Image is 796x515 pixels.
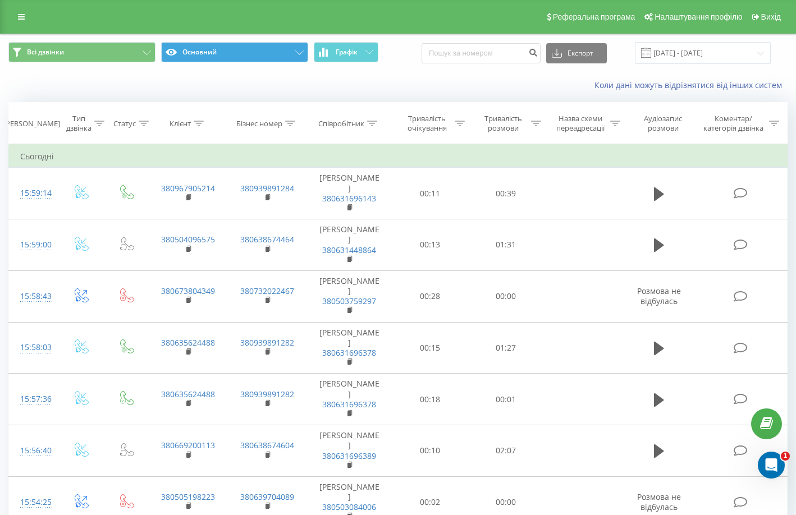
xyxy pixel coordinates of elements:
div: Тривалість очікування [402,114,452,133]
div: 15:59:00 [20,234,46,256]
td: 00:10 [392,425,468,477]
a: 380631448864 [322,245,376,255]
td: [PERSON_NAME] [306,374,392,425]
a: 380505198223 [161,491,215,502]
a: 380631696378 [322,399,376,410]
a: 380939891284 [240,183,294,194]
div: Коментар/категорія дзвінка [701,114,766,133]
span: Налаштування профілю [655,12,742,21]
a: 380639704089 [240,491,294,502]
span: Розмова не відбулась [637,491,681,512]
div: [PERSON_NAME] [3,119,60,128]
div: 15:57:36 [20,388,46,410]
td: 00:00 [468,270,543,322]
td: [PERSON_NAME] [306,270,392,322]
span: Вихід [761,12,781,21]
a: 380732022467 [240,286,294,296]
div: Тип дзвінка [66,114,92,133]
button: Всі дзвінки [8,42,155,62]
a: 380503084006 [322,502,376,512]
td: 00:18 [392,374,468,425]
span: Розмова не відбулась [637,286,681,306]
a: 380967905214 [161,183,215,194]
div: 15:54:25 [20,491,46,513]
span: Графік [336,48,358,56]
div: 15:58:43 [20,286,46,307]
span: Всі дзвінки [27,48,64,57]
td: 00:01 [468,374,543,425]
a: 380631696143 [322,193,376,204]
div: 15:58:03 [20,337,46,358]
a: 380939891282 [240,389,294,399]
a: 380669200113 [161,440,215,450]
a: 380503759297 [322,296,376,306]
a: 380638674464 [240,234,294,245]
a: Коли дані можуть відрізнятися вiд інших систем [594,80,788,90]
td: [PERSON_NAME] [306,219,392,271]
button: Графік [314,42,378,62]
a: 380504096575 [161,234,215,245]
div: Клієнт [170,119,191,128]
div: Тривалість розмови [478,114,528,133]
td: 01:27 [468,322,543,374]
a: 380673804349 [161,286,215,296]
a: 380635624488 [161,337,215,348]
td: Сьогодні [9,145,788,168]
span: 1 [781,452,790,461]
button: Основний [161,42,308,62]
iframe: Intercom live chat [758,452,785,479]
div: Назва схеми переадресації [554,114,607,133]
td: 00:13 [392,219,468,271]
td: 02:07 [468,425,543,477]
td: 00:39 [468,168,543,219]
span: Реферальна програма [553,12,635,21]
div: Статус [113,119,136,128]
div: 15:59:14 [20,182,46,204]
a: 380638674604 [240,440,294,450]
a: 380635624488 [161,389,215,399]
button: Експорт [546,43,607,63]
input: Пошук за номером [422,43,541,63]
a: 380631696378 [322,347,376,358]
div: Бізнес номер [236,119,282,128]
td: 00:15 [392,322,468,374]
div: 15:56:40 [20,440,46,462]
a: 380939891282 [240,337,294,348]
a: 380631696389 [322,450,376,461]
td: 00:11 [392,168,468,219]
div: Співробітник [318,119,364,128]
td: [PERSON_NAME] [306,425,392,477]
div: Аудіозапис розмови [633,114,693,133]
td: 00:28 [392,270,468,322]
td: [PERSON_NAME] [306,168,392,219]
td: [PERSON_NAME] [306,322,392,374]
td: 01:31 [468,219,543,271]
